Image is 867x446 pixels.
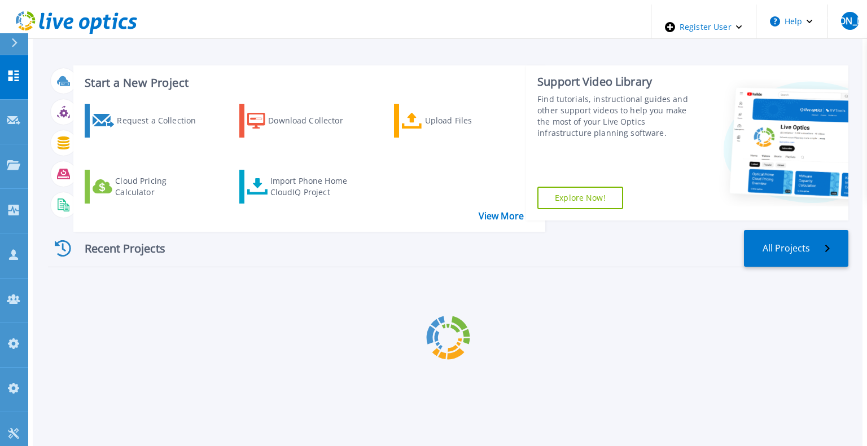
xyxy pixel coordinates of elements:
[48,235,183,262] div: Recent Projects
[425,107,515,135] div: Upload Files
[85,104,221,138] a: Request a Collection
[651,5,756,50] div: Register User
[479,211,531,222] a: View More
[270,173,361,201] div: Import Phone Home CloudIQ Project
[537,74,699,89] div: Support Video Library
[756,5,827,38] button: Help
[394,104,531,138] a: Upload Files
[239,104,376,138] a: Download Collector
[117,107,207,135] div: Request a Collection
[268,107,358,135] div: Download Collector
[744,230,848,267] a: All Projects
[537,94,699,139] div: Find tutorials, instructional guides and other support videos to help you make the most of your L...
[537,187,623,209] a: Explore Now!
[85,170,221,204] a: Cloud Pricing Calculator
[115,173,205,201] div: Cloud Pricing Calculator
[85,77,531,89] h3: Start a New Project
